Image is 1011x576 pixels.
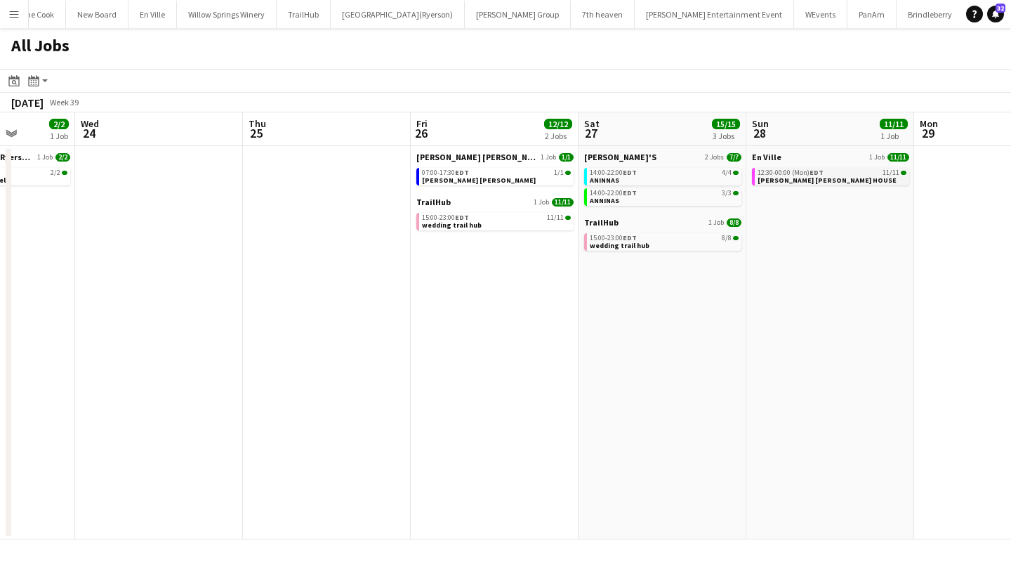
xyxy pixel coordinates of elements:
button: [PERSON_NAME] Group [465,1,571,28]
span: 1 Job [37,153,53,162]
div: 3 Jobs [713,131,739,141]
span: 11/11 [883,169,899,176]
span: MILLER LASH [416,152,538,162]
span: Sun [752,117,769,130]
div: [DATE] [11,96,44,110]
span: 7/7 [727,153,741,162]
span: Thu [249,117,266,130]
span: 12:30-00:00 (Mon) [758,169,824,176]
span: 24 [79,125,99,141]
span: Sat [584,117,600,130]
span: 2/2 [62,171,67,175]
span: En Ville [752,152,781,162]
span: 4/4 [722,169,732,176]
span: 1/1 [554,169,564,176]
span: 25 [246,125,266,141]
a: [PERSON_NAME]'S2 Jobs7/7 [584,152,741,162]
span: 11/11 [552,198,574,207]
span: 8/8 [733,236,739,240]
span: 26 [414,125,428,141]
div: TrailHub1 Job11/1115:00-23:00EDT11/11wedding trail hub [416,197,574,233]
span: 1 Job [534,198,549,207]
span: 1 Job [708,218,724,227]
button: PanAm [847,1,897,28]
button: [GEOGRAPHIC_DATA](Ryerson) [331,1,465,28]
span: Miller lash [422,176,536,185]
span: MILLER LASH HOUSE [758,176,897,185]
button: WEvents [794,1,847,28]
span: 2/2 [55,153,70,162]
a: 14:00-22:00EDT3/3ANNINAS [590,188,739,204]
span: 2 Jobs [705,153,724,162]
span: 15:00-23:00 [422,214,469,221]
button: Brindleberry [897,1,964,28]
span: 11/11 [887,153,909,162]
span: EDT [623,233,637,242]
span: 07:00-17:30 [422,169,469,176]
div: [PERSON_NAME]'S2 Jobs7/714:00-22:00EDT4/4ANINNAS14:00-22:00EDT3/3ANNINAS [584,152,741,217]
span: 14:00-22:00 [590,190,637,197]
a: 15:00-23:00EDT11/11wedding trail hub [422,213,571,229]
span: EDT [810,168,824,177]
div: 1 Job [50,131,68,141]
span: 15:00-23:00 [590,235,637,242]
span: wedding trail hub [422,221,482,230]
span: 11/11 [901,171,906,175]
button: [PERSON_NAME] Entertainment Event [635,1,794,28]
span: EDT [455,168,469,177]
a: TrailHub1 Job11/11 [416,197,574,207]
a: 15:00-23:00EDT8/8wedding trail hub [590,233,739,249]
span: 1/1 [565,171,571,175]
span: 11/11 [880,119,908,129]
span: EDT [623,168,637,177]
a: TrailHub1 Job8/8 [584,217,741,228]
span: 32 [996,4,1005,13]
span: 1/1 [559,153,574,162]
span: wedding trail hub [590,241,649,250]
span: EDT [455,213,469,222]
span: TrailHub [584,217,619,228]
span: 2/2 [51,169,60,176]
span: 1 Job [869,153,885,162]
span: 27 [582,125,600,141]
button: 7th heaven [571,1,635,28]
span: 15/15 [712,119,740,129]
span: EDT [623,188,637,197]
div: 2 Jobs [545,131,571,141]
span: Fri [416,117,428,130]
span: 28 [750,125,769,141]
button: New Board [66,1,128,28]
a: En Ville1 Job11/11 [752,152,909,162]
div: TrailHub1 Job8/815:00-23:00EDT8/8wedding trail hub [584,217,741,254]
span: 3/3 [733,191,739,195]
a: 14:00-22:00EDT4/4ANINNAS [590,168,739,184]
span: 4/4 [733,171,739,175]
div: [PERSON_NAME] [PERSON_NAME]1 Job1/107:00-17:30EDT1/1[PERSON_NAME] [PERSON_NAME] [416,152,574,197]
span: ANINNAS [590,176,619,185]
span: TrailHub [416,197,451,207]
span: 29 [918,125,938,141]
span: Wed [81,117,99,130]
span: 1 Job [541,153,556,162]
span: 2/2 [49,119,69,129]
span: Week 39 [46,97,81,107]
a: 12:30-00:00 (Mon)EDT11/11[PERSON_NAME] [PERSON_NAME] HOUSE [758,168,906,184]
span: ANNINA'S [584,152,656,162]
a: 07:00-17:30EDT1/1[PERSON_NAME] [PERSON_NAME] [422,168,571,184]
span: Mon [920,117,938,130]
div: 1 Job [880,131,907,141]
a: 32 [987,6,1004,22]
button: Willow Springs Winery [177,1,277,28]
button: TrailHub [277,1,331,28]
span: 11/11 [547,214,564,221]
a: [PERSON_NAME] [PERSON_NAME]1 Job1/1 [416,152,574,162]
div: En Ville1 Job11/1112:30-00:00 (Mon)EDT11/11[PERSON_NAME] [PERSON_NAME] HOUSE [752,152,909,188]
span: 3/3 [722,190,732,197]
span: 8/8 [722,235,732,242]
span: 8/8 [727,218,741,227]
span: 14:00-22:00 [590,169,637,176]
span: 11/11 [565,216,571,220]
span: 12/12 [544,119,572,129]
button: En Ville [128,1,177,28]
span: ANNINAS [590,196,619,205]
